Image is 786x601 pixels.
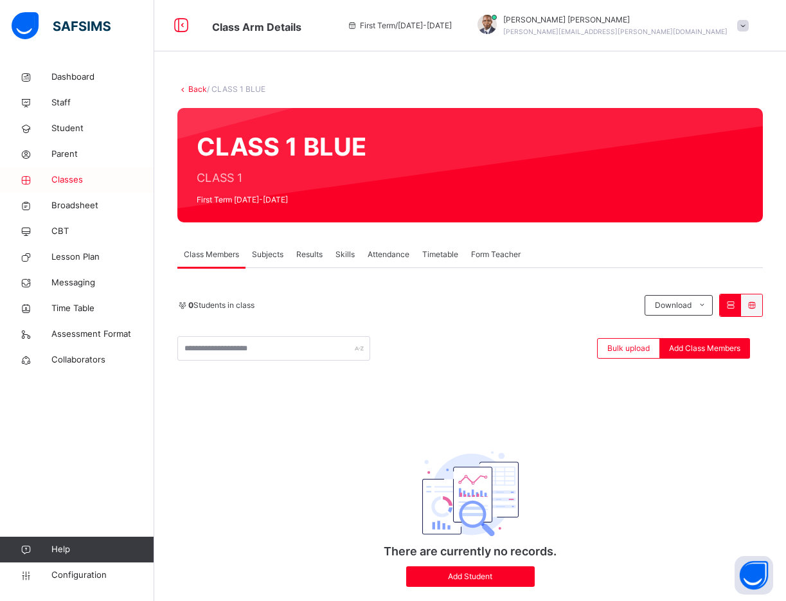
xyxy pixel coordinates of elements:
[342,416,599,600] div: There are currently no records.
[51,569,154,582] span: Configuration
[197,194,366,206] span: First Term [DATE]-[DATE]
[51,71,154,84] span: Dashboard
[51,302,154,315] span: Time Table
[51,543,154,556] span: Help
[335,249,355,260] span: Skills
[51,251,154,264] span: Lesson Plan
[51,354,154,366] span: Collaborators
[347,20,452,31] span: session/term information
[252,249,283,260] span: Subjects
[422,249,458,260] span: Timetable
[51,174,154,186] span: Classes
[51,199,154,212] span: Broadsheet
[51,122,154,135] span: Student
[51,276,154,289] span: Messaging
[368,249,409,260] span: Attendance
[184,249,239,260] span: Class Members
[207,84,265,94] span: / CLASS 1 BLUE
[669,343,740,354] span: Add Class Members
[188,300,255,311] span: Students in class
[51,96,154,109] span: Staff
[188,84,207,94] a: Back
[655,300,692,311] span: Download
[51,328,154,341] span: Assessment Format
[416,571,525,582] span: Add Student
[422,451,519,536] img: classEmptyState.7d4ec5dc6d57f4e1adfd249b62c1c528.svg
[51,148,154,161] span: Parent
[51,225,154,238] span: CBT
[212,21,301,33] span: Class Arm Details
[296,249,323,260] span: Results
[503,28,728,35] span: [PERSON_NAME][EMAIL_ADDRESS][PERSON_NAME][DOMAIN_NAME]
[471,249,521,260] span: Form Teacher
[465,14,755,37] div: Paul-EgieyeMichael
[188,300,193,310] b: 0
[735,556,773,595] button: Open asap
[607,343,650,354] span: Bulk upload
[12,12,111,39] img: safsims
[503,14,728,26] span: [PERSON_NAME] [PERSON_NAME]
[342,543,599,560] p: There are currently no records.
